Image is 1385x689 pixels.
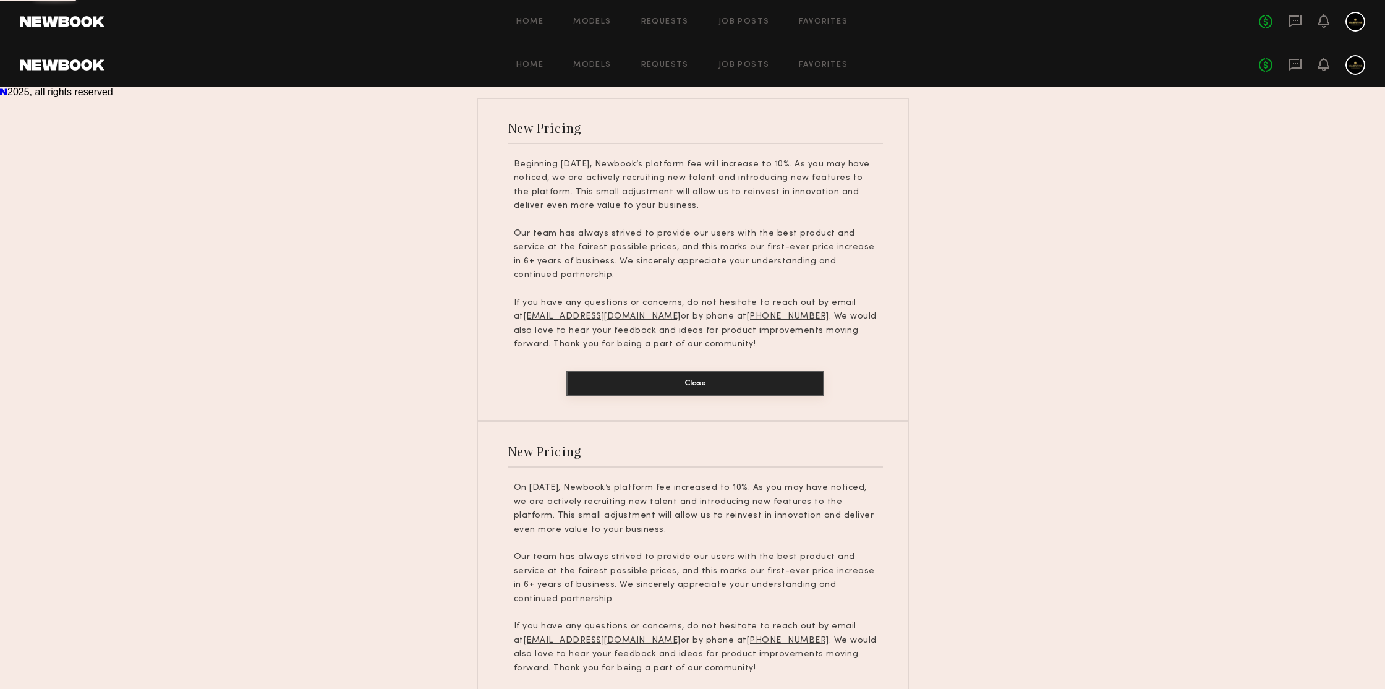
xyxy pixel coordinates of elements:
[747,636,829,644] u: [PHONE_NUMBER]
[508,119,582,136] div: New Pricing
[573,61,611,69] a: Models
[508,443,582,460] div: New Pricing
[516,18,544,26] a: Home
[799,61,848,69] a: Favorites
[524,636,681,644] u: [EMAIL_ADDRESS][DOMAIN_NAME]
[641,61,689,69] a: Requests
[516,61,544,69] a: Home
[641,18,689,26] a: Requests
[573,18,611,26] a: Models
[718,61,770,69] a: Job Posts
[524,312,681,320] u: [EMAIL_ADDRESS][DOMAIN_NAME]
[514,620,877,675] p: If you have any questions or concerns, do not hesitate to reach out by email at or by phone at . ...
[7,87,113,97] span: 2025, all rights reserved
[514,227,877,283] p: Our team has always strived to provide our users with the best product and service at the fairest...
[514,296,877,352] p: If you have any questions or concerns, do not hesitate to reach out by email at or by phone at . ...
[514,481,877,537] p: On [DATE], Newbook’s platform fee increased to 10%. As you may have noticed, we are actively recr...
[566,371,824,396] button: Close
[514,550,877,606] p: Our team has always strived to provide our users with the best product and service at the fairest...
[514,158,877,213] p: Beginning [DATE], Newbook’s platform fee will increase to 10%. As you may have noticed, we are ac...
[747,312,829,320] u: [PHONE_NUMBER]
[799,18,848,26] a: Favorites
[718,18,770,26] a: Job Posts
